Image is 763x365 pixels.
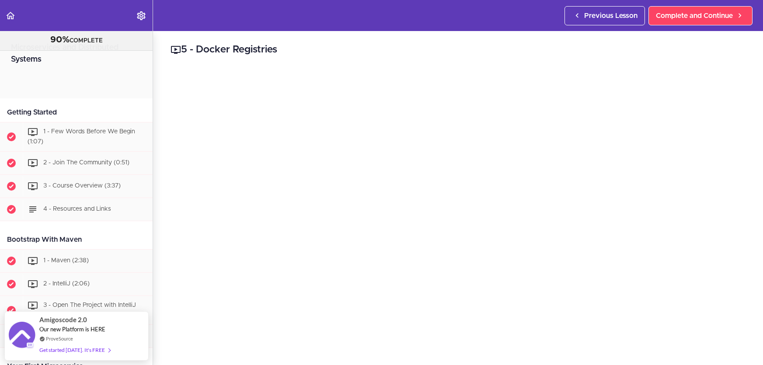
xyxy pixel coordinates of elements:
[50,35,70,44] span: 90%
[648,6,753,25] a: Complete and Continue
[39,345,110,355] div: Get started [DATE]. It's FREE
[43,281,90,287] span: 2 - IntelliJ (2:06)
[656,10,733,21] span: Complete and Continue
[584,10,638,21] span: Previous Lesson
[43,257,89,264] span: 1 - Maven (2:38)
[39,326,105,333] span: Our new Platform is HERE
[43,160,129,166] span: 2 - Join The Community (0:51)
[43,183,121,189] span: 3 - Course Overview (3:37)
[136,10,146,21] svg: Settings Menu
[28,129,135,145] span: 1 - Few Words Before We Begin (1:07)
[43,206,111,212] span: 4 - Resources and Links
[9,322,35,350] img: provesource social proof notification image
[11,35,142,46] div: COMPLETE
[46,335,73,342] a: ProveSource
[5,10,16,21] svg: Back to course curriculum
[39,315,87,325] span: Amigoscode 2.0
[28,302,136,318] span: 3 - Open The Project with IntelliJ (1:40)
[171,42,746,57] h2: 5 - Docker Registries
[564,6,645,25] a: Previous Lesson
